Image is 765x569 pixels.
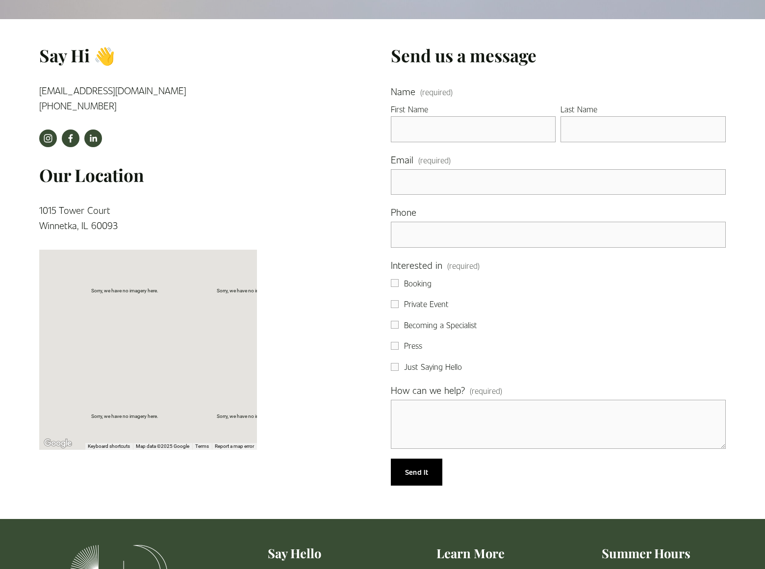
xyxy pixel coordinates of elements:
a: Open this area in Google Maps (opens a new window) [42,437,74,450]
a: [PHONE_NUMBER] [39,100,117,111]
input: Press [391,342,399,350]
h3: Our Location [39,164,257,187]
span: Interested in [391,258,442,273]
input: Booking [391,279,399,287]
a: [EMAIL_ADDRESS][DOMAIN_NAME] [39,84,186,96]
h4: Say Hello [215,544,375,562]
input: Becoming a Specialist [391,321,399,329]
span: Email [391,152,413,167]
input: Just Saying Hello [391,363,399,371]
span: Booking [404,277,432,290]
span: (required) [420,88,453,96]
div: Sole + Luna Wellness 1015 Tower Court Winnetka, IL, 60093, United States [142,332,154,350]
a: 1015 Tower CourtWinnetka, IL 60093 [39,204,118,231]
h4: Learn More [391,544,550,562]
span: Becoming a Specialist [404,319,477,332]
span: Name [391,84,415,99]
div: First Name [391,103,556,117]
button: Send ItSend It [391,459,442,486]
a: LinkedIn [84,129,102,147]
span: (required) [447,259,480,272]
button: Keyboard shortcuts [88,443,130,450]
span: Phone [391,205,416,220]
input: Private Event [391,300,399,308]
span: Press [404,339,422,352]
a: facebook-unauth [62,129,79,147]
a: Terms [195,443,209,449]
a: instagram-unauth [39,129,57,147]
span: Send It [405,467,428,477]
h4: Summer Hours [567,544,726,562]
h3: Say Hi 👋 [39,44,257,67]
a: Report a map error [215,443,254,449]
span: Private Event [404,298,449,310]
span: How can we help? [391,383,465,398]
span: (required) [470,385,502,397]
span: (required) [418,154,451,167]
div: Last Name [561,103,726,117]
span: Map data ©2025 Google [136,443,189,449]
img: Google [42,437,74,450]
h3: Send us a message [391,44,726,67]
span: Just Saying Hello [404,361,462,373]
